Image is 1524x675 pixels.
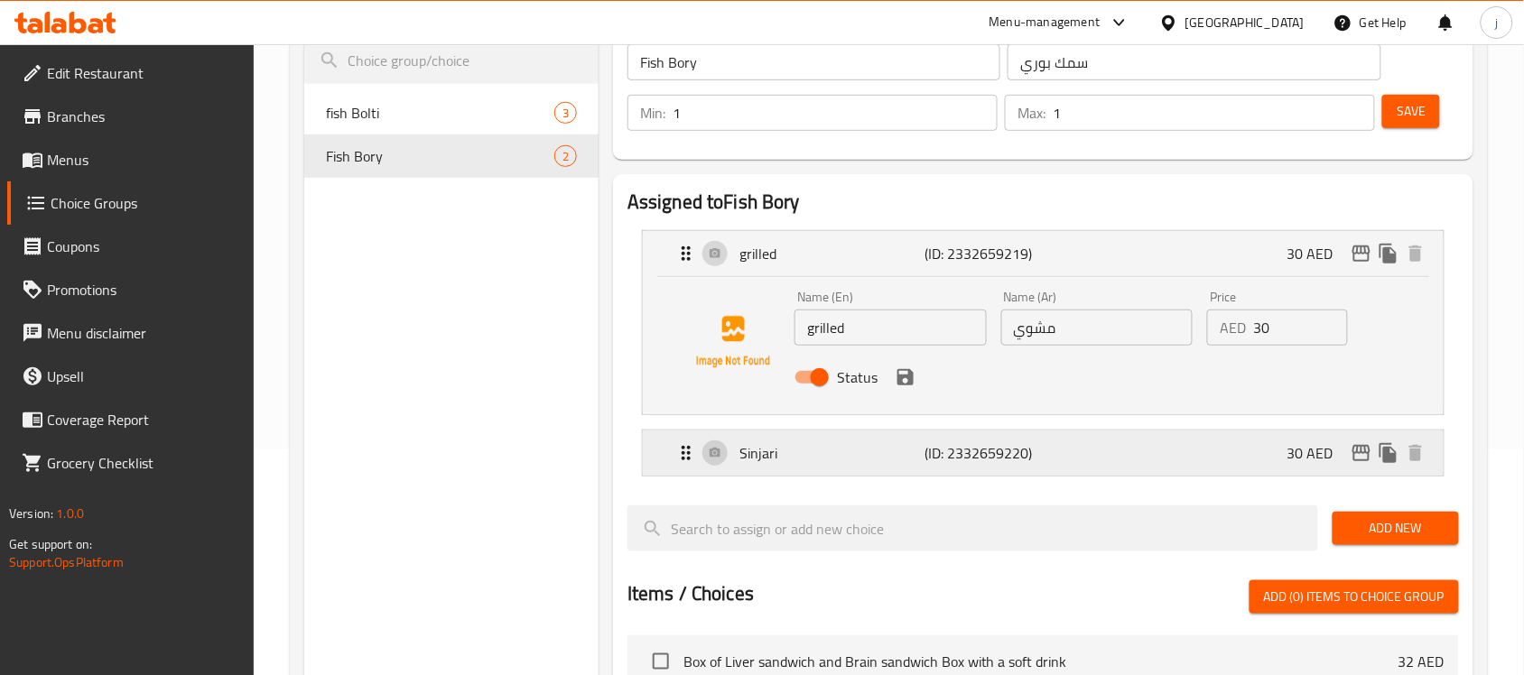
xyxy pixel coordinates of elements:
[555,105,576,122] span: 3
[627,422,1459,484] li: Expand
[47,409,240,430] span: Coverage Report
[627,223,1459,422] li: Expandgrilled Name (En)Name (Ar)PriceAEDStatussave
[925,442,1048,464] p: (ID: 2332659220)
[9,532,92,556] span: Get support on:
[1495,13,1498,32] span: j
[7,138,255,181] a: Menus
[1185,13,1305,32] div: [GEOGRAPHIC_DATA]
[1250,580,1459,614] button: Add (0) items to choice group
[643,430,1444,476] div: Expand
[47,452,240,474] span: Grocery Checklist
[1382,95,1440,128] button: Save
[9,550,124,574] a: Support.OpsPlatform
[925,243,1048,264] p: (ID: 2332659219)
[640,102,665,124] p: Min:
[643,231,1444,276] div: Expand
[1018,102,1045,124] p: Max:
[326,102,554,124] span: fish Bolti
[56,502,84,525] span: 1.0.0
[7,181,255,225] a: Choice Groups
[51,192,240,214] span: Choice Groups
[47,106,240,127] span: Branches
[1333,512,1459,545] button: Add New
[554,102,577,124] div: Choices
[1375,439,1402,467] button: duplicate
[304,91,599,134] div: fish Bolti3
[1348,240,1375,267] button: edit
[326,145,554,167] span: Fish Bory
[47,236,240,257] span: Coupons
[1264,586,1445,608] span: Add (0) items to choice group
[627,505,1318,551] input: search
[627,189,1459,216] h2: Assigned to Fish Bory
[990,12,1101,33] div: Menu-management
[47,149,240,171] span: Menus
[837,366,878,388] span: Status
[1402,240,1429,267] button: delete
[795,310,987,346] input: Enter name En
[1347,517,1445,540] span: Add New
[7,355,255,398] a: Upsell
[554,145,577,167] div: Choices
[1348,439,1375,467] button: edit
[47,322,240,344] span: Menu disclaimer
[1399,651,1445,672] p: 32 AED
[1397,100,1426,123] span: Save
[675,284,791,400] img: grilled
[1001,310,1194,346] input: Enter name Ar
[47,279,240,301] span: Promotions
[1375,240,1402,267] button: duplicate
[892,364,919,391] button: save
[627,580,754,607] h2: Items / Choices
[1253,310,1347,346] input: Please enter price
[47,62,240,84] span: Edit Restaurant
[1287,442,1348,464] p: 30 AED
[7,268,255,311] a: Promotions
[7,441,255,485] a: Grocery Checklist
[1220,317,1246,338] p: AED
[47,365,240,387] span: Upsell
[7,51,255,95] a: Edit Restaurant
[683,651,1399,672] span: Box of Liver sandwich and Brain sandwich Box with a soft drink
[739,243,925,264] p: grilled
[304,38,599,84] input: search
[7,311,255,355] a: Menu disclaimer
[304,134,599,178] div: Fish Bory2
[555,148,576,165] span: 2
[1402,439,1429,467] button: delete
[739,442,925,464] p: Sinjari
[1287,243,1348,264] p: 30 AED
[7,398,255,441] a: Coverage Report
[7,225,255,268] a: Coupons
[9,502,53,525] span: Version:
[7,95,255,138] a: Branches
